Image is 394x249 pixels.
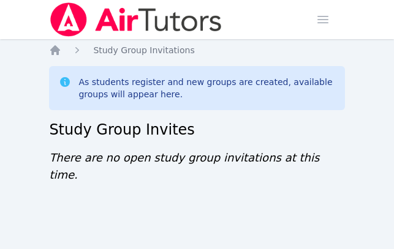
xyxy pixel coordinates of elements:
[49,44,344,56] nav: Breadcrumb
[49,151,319,181] span: There are no open study group invitations at this time.
[93,44,194,56] a: Study Group Invitations
[49,2,222,37] img: Air Tutors
[49,120,344,139] h2: Study Group Invites
[93,45,194,55] span: Study Group Invitations
[78,76,335,100] div: As students register and new groups are created, available groups will appear here.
